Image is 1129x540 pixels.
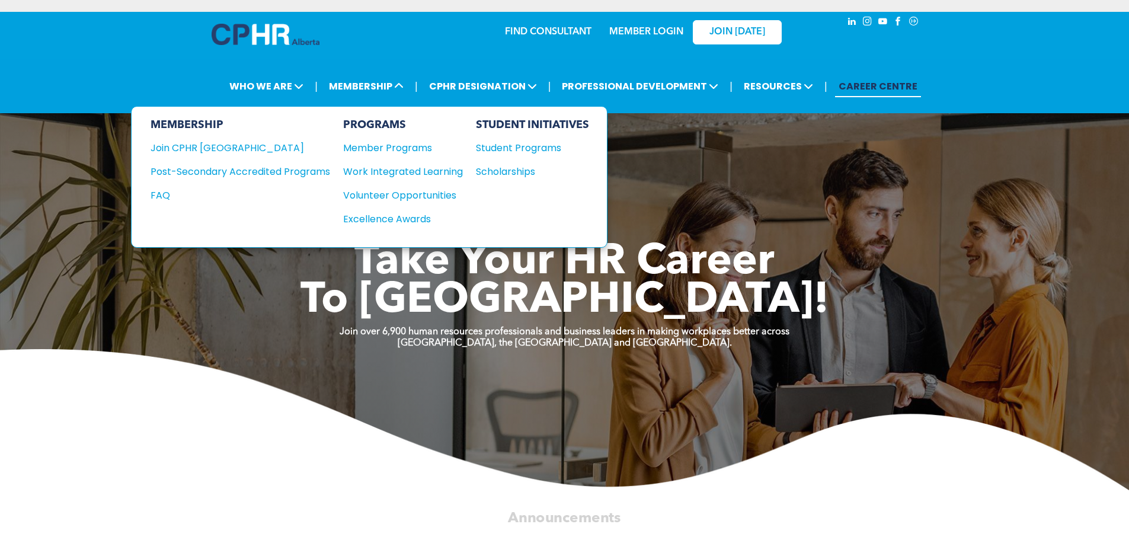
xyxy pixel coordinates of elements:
div: Student Programs [476,140,578,155]
a: Join CPHR [GEOGRAPHIC_DATA] [151,140,330,155]
a: Excellence Awards [343,212,463,226]
div: Post-Secondary Accredited Programs [151,164,312,179]
div: Scholarships [476,164,578,179]
img: A blue and white logo for cp alberta [212,24,319,45]
a: CAREER CENTRE [835,75,921,97]
a: JOIN [DATE] [693,20,782,44]
a: Volunteer Opportunities [343,188,463,203]
a: Member Programs [343,140,463,155]
div: Work Integrated Learning [343,164,451,179]
span: CPHR DESIGNATION [426,75,540,97]
a: Post-Secondary Accredited Programs [151,164,330,179]
a: Work Integrated Learning [343,164,463,179]
a: facebook [892,15,905,31]
a: Student Programs [476,140,589,155]
a: MEMBER LOGIN [609,27,683,37]
span: JOIN [DATE] [709,27,765,38]
strong: [GEOGRAPHIC_DATA], the [GEOGRAPHIC_DATA] and [GEOGRAPHIC_DATA]. [398,338,732,348]
span: Announcements [508,511,621,525]
a: youtube [877,15,890,31]
a: Social network [907,15,920,31]
li: | [315,74,318,98]
a: FAQ [151,188,330,203]
div: STUDENT INITIATIVES [476,119,589,132]
div: FAQ [151,188,312,203]
a: linkedin [846,15,859,31]
li: | [730,74,733,98]
span: To [GEOGRAPHIC_DATA]! [300,280,829,322]
div: Member Programs [343,140,451,155]
a: instagram [861,15,874,31]
strong: Join over 6,900 human resources professionals and business leaders in making workplaces better ac... [340,327,789,337]
span: WHO WE ARE [226,75,307,97]
div: MEMBERSHIP [151,119,330,132]
span: Take Your HR Career [354,241,775,284]
a: FIND CONSULTANT [505,27,591,37]
span: PROFESSIONAL DEVELOPMENT [558,75,722,97]
li: | [548,74,551,98]
a: Scholarships [476,164,589,179]
div: Excellence Awards [343,212,451,226]
div: Volunteer Opportunities [343,188,451,203]
li: | [415,74,418,98]
span: MEMBERSHIP [325,75,407,97]
div: Join CPHR [GEOGRAPHIC_DATA] [151,140,312,155]
div: PROGRAMS [343,119,463,132]
span: RESOURCES [740,75,817,97]
li: | [824,74,827,98]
